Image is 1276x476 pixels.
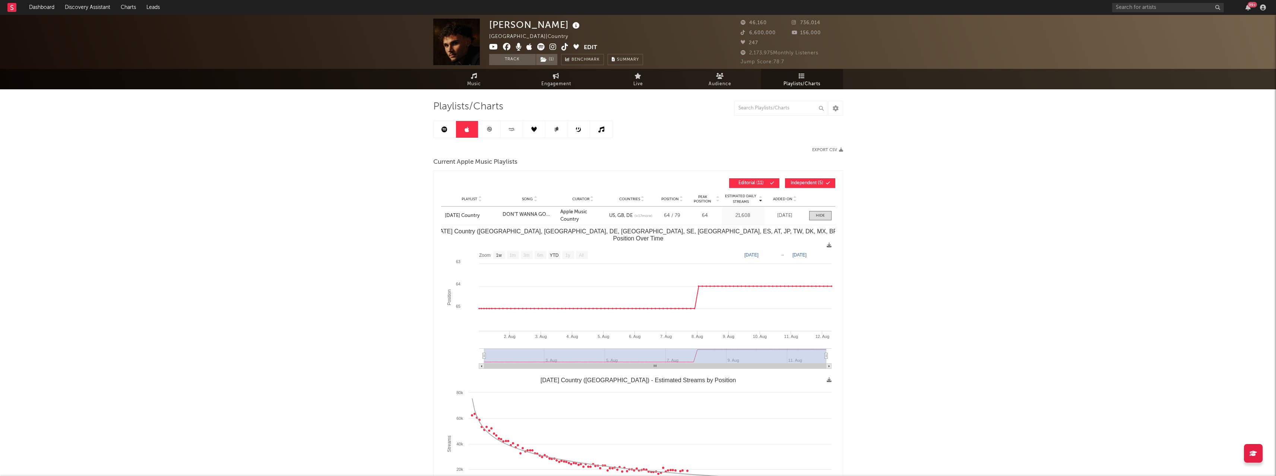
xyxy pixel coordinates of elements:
div: DON'T WANNA GO HOME [503,211,557,218]
span: Playlists/Charts [433,102,503,111]
a: Music [433,69,515,89]
span: Live [633,80,643,89]
span: 156,000 [792,31,821,35]
text: 3m [523,253,529,258]
button: Edit [584,43,597,52]
span: 2,173,975 Monthly Listeners [741,51,819,55]
div: 64 / 79 [658,212,686,220]
text: YTD [550,253,558,258]
text: 3. Aug [535,334,547,339]
span: Curator [572,197,589,201]
span: 6,600,000 [741,31,776,35]
span: Playlist [462,197,477,201]
a: Playlists/Charts [761,69,843,89]
div: 64 [690,212,720,220]
span: Countries [619,197,640,201]
text: 63 [456,259,460,264]
div: 21,608 [724,212,763,220]
div: [PERSON_NAME] [489,19,582,31]
span: Benchmark [571,55,600,64]
button: Independent(5) [785,178,835,188]
span: Peak Position [690,195,715,204]
a: DE [624,213,633,218]
text: DON'T WANNA GO HOME - [DATE] Country ([GEOGRAPHIC_DATA], [GEOGRAPHIC_DATA], DE, [GEOGRAPHIC_DATA]... [357,228,919,242]
a: Audience [679,69,761,89]
text: 1m [509,253,516,258]
span: Audience [709,80,731,89]
button: (1) [536,54,557,65]
text: Position [447,290,452,306]
text: 60k [456,416,463,421]
text: 9. Aug [722,334,734,339]
text: 80k [456,390,463,395]
span: Playlists/Charts [783,80,820,89]
text: 11. Aug [784,334,798,339]
span: Position [661,197,679,201]
text: 6m [537,253,543,258]
text: 6. Aug [629,334,640,339]
text: All [579,253,583,258]
span: 46,160 [741,20,767,25]
a: Benchmark [561,54,604,65]
span: (+ 17 more) [634,213,652,219]
button: Track [489,54,536,65]
text: 64 [456,282,460,286]
span: Music [467,80,481,89]
text: 4. Aug [566,334,578,339]
span: ( 1 ) [536,54,558,65]
a: Apple Music Country [560,210,587,222]
text: [DATE] Country ([GEOGRAPHIC_DATA]) - Estimated Streams by Position [540,377,736,384]
button: Export CSV [812,148,843,152]
input: Search for artists [1112,3,1224,12]
text: 65 [456,304,460,309]
input: Search Playlists/Charts [734,101,827,116]
span: Summary [617,58,639,62]
span: Independent ( 5 ) [790,181,824,185]
text: [DATE] [792,252,807,258]
text: 1y [565,253,570,258]
span: Engagement [541,80,571,89]
button: 99+ [1245,4,1251,10]
text: 1w [496,253,502,258]
a: Engagement [515,69,597,89]
text: 5. Aug [598,334,609,339]
text: [DATE] [744,252,759,258]
div: [GEOGRAPHIC_DATA] | Country [489,32,577,41]
a: Live [597,69,679,89]
span: Jump Score: 78.7 [741,60,784,64]
span: 736,014 [792,20,820,25]
text: 40k [456,442,463,446]
span: 247 [741,41,758,45]
text: 2. Aug [504,334,515,339]
button: Summary [608,54,643,65]
text: 12. Aug [815,334,829,339]
button: Editorial(11) [729,178,779,188]
text: 7. Aug [660,334,672,339]
a: [DATE] Country [445,212,499,220]
span: Current Apple Music Playlists [433,158,517,167]
text: Zoom [479,253,491,258]
text: Streams [447,435,452,452]
a: GB [615,213,624,218]
text: → [780,252,785,258]
a: US [609,213,615,218]
svg: DON'T WANNA GO HOME - Today’s Country (US, GB, DE, FR, SE, NL, ES, AT, JP, TW, DK, MX, BR, NO, CH... [441,225,835,374]
span: Added On [773,197,792,201]
span: Editorial ( 11 ) [734,181,768,185]
text: 20k [456,467,463,472]
div: [DATE] [766,212,804,220]
span: Song [522,197,533,201]
div: 99 + [1248,2,1257,7]
text: 8. Aug [691,334,703,339]
span: Estimated Daily Streams [724,194,758,205]
text: 10. Aug [753,334,766,339]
